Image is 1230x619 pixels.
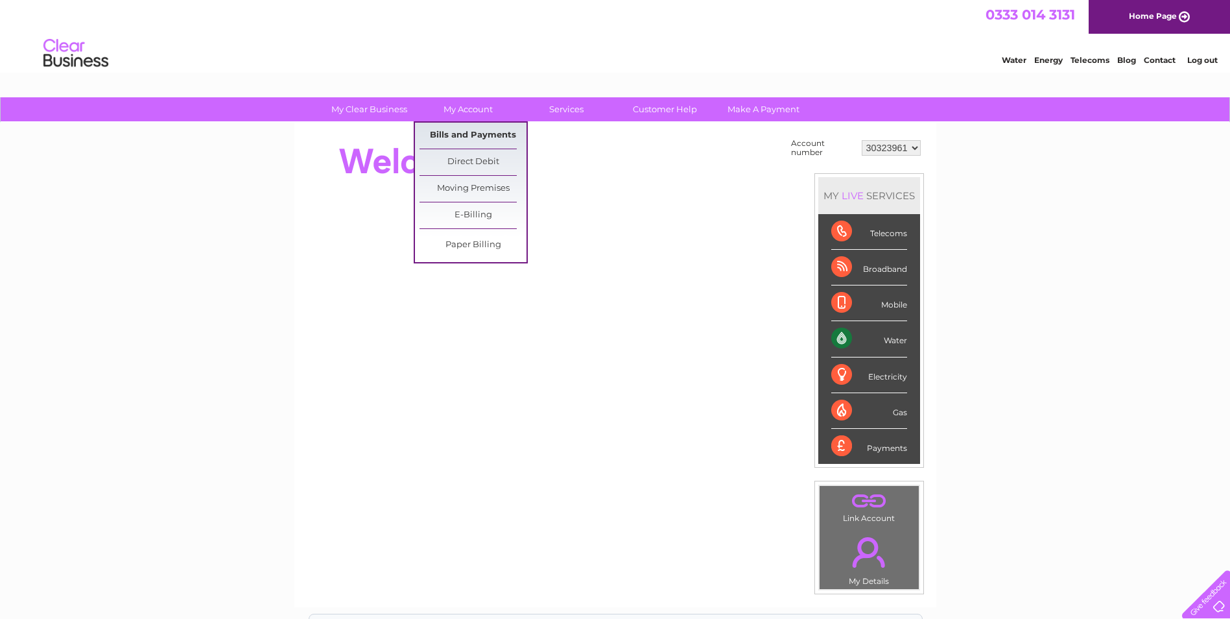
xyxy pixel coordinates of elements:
[831,321,907,357] div: Water
[831,358,907,393] div: Electricity
[1034,55,1063,65] a: Energy
[986,6,1075,23] a: 0333 014 3131
[513,97,620,121] a: Services
[831,214,907,250] div: Telecoms
[1070,55,1109,65] a: Telecoms
[831,285,907,321] div: Mobile
[1117,55,1136,65] a: Blog
[823,529,916,575] a: .
[611,97,718,121] a: Customer Help
[823,489,916,512] a: .
[831,429,907,464] div: Payments
[420,149,526,175] a: Direct Debit
[788,136,858,160] td: Account number
[414,97,521,121] a: My Account
[420,123,526,149] a: Bills and Payments
[309,7,922,63] div: Clear Business is a trading name of Verastar Limited (registered in [GEOGRAPHIC_DATA] No. 3667643...
[1002,55,1026,65] a: Water
[819,485,919,526] td: Link Account
[831,393,907,429] div: Gas
[818,177,920,214] div: MY SERVICES
[43,34,109,73] img: logo.png
[819,526,919,590] td: My Details
[420,202,526,228] a: E-Billing
[1144,55,1176,65] a: Contact
[420,232,526,258] a: Paper Billing
[839,189,866,202] div: LIVE
[1187,55,1218,65] a: Log out
[420,176,526,202] a: Moving Premises
[316,97,423,121] a: My Clear Business
[710,97,817,121] a: Make A Payment
[831,250,907,285] div: Broadband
